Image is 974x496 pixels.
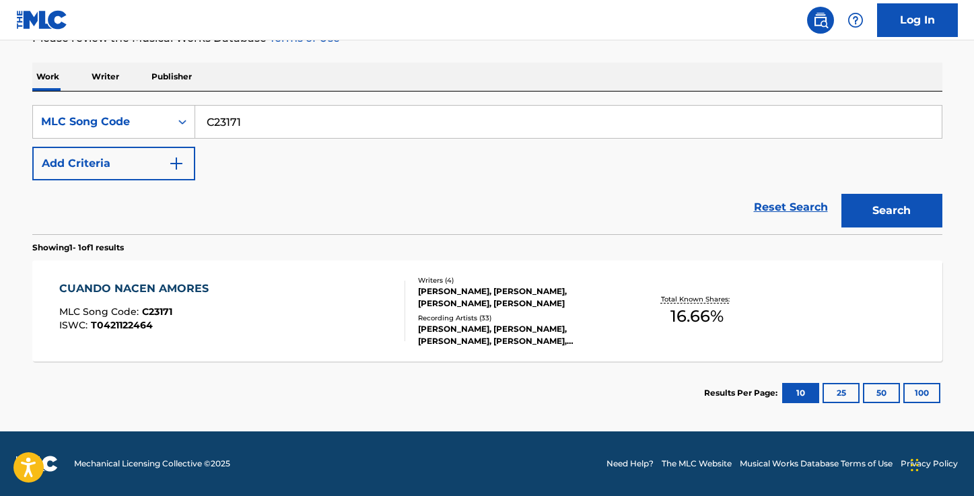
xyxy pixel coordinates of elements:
[842,7,869,34] div: Help
[418,323,621,347] div: [PERSON_NAME], [PERSON_NAME], [PERSON_NAME], [PERSON_NAME], [PERSON_NAME]
[16,10,68,30] img: MLC Logo
[59,281,215,297] div: CUANDO NACEN AMORES
[142,306,172,318] span: C23171
[812,12,829,28] img: search
[907,431,974,496] iframe: Chat Widget
[32,105,942,234] form: Search Form
[903,383,940,403] button: 100
[863,383,900,403] button: 50
[877,3,958,37] a: Log In
[91,319,153,331] span: T0421122464
[841,194,942,227] button: Search
[32,242,124,254] p: Showing 1 - 1 of 1 results
[418,313,621,323] div: Recording Artists ( 33 )
[74,458,230,470] span: Mechanical Licensing Collective © 2025
[16,456,58,472] img: logo
[59,319,91,331] span: ISWC :
[823,383,860,403] button: 25
[807,7,834,34] a: Public Search
[670,304,724,328] span: 16.66 %
[32,260,942,361] a: CUANDO NACEN AMORESMLC Song Code:C23171ISWC:T0421122464Writers (4)[PERSON_NAME], [PERSON_NAME], [...
[418,285,621,310] div: [PERSON_NAME], [PERSON_NAME], [PERSON_NAME], [PERSON_NAME]
[41,114,162,130] div: MLC Song Code
[32,147,195,180] button: Add Criteria
[901,458,958,470] a: Privacy Policy
[740,458,893,470] a: Musical Works Database Terms of Use
[59,306,142,318] span: MLC Song Code :
[662,458,732,470] a: The MLC Website
[911,445,919,485] div: Drag
[88,63,123,91] p: Writer
[661,294,733,304] p: Total Known Shares:
[418,275,621,285] div: Writers ( 4 )
[147,63,196,91] p: Publisher
[32,63,63,91] p: Work
[782,383,819,403] button: 10
[847,12,864,28] img: help
[704,387,781,399] p: Results Per Page:
[606,458,654,470] a: Need Help?
[168,155,184,172] img: 9d2ae6d4665cec9f34b9.svg
[747,192,835,222] a: Reset Search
